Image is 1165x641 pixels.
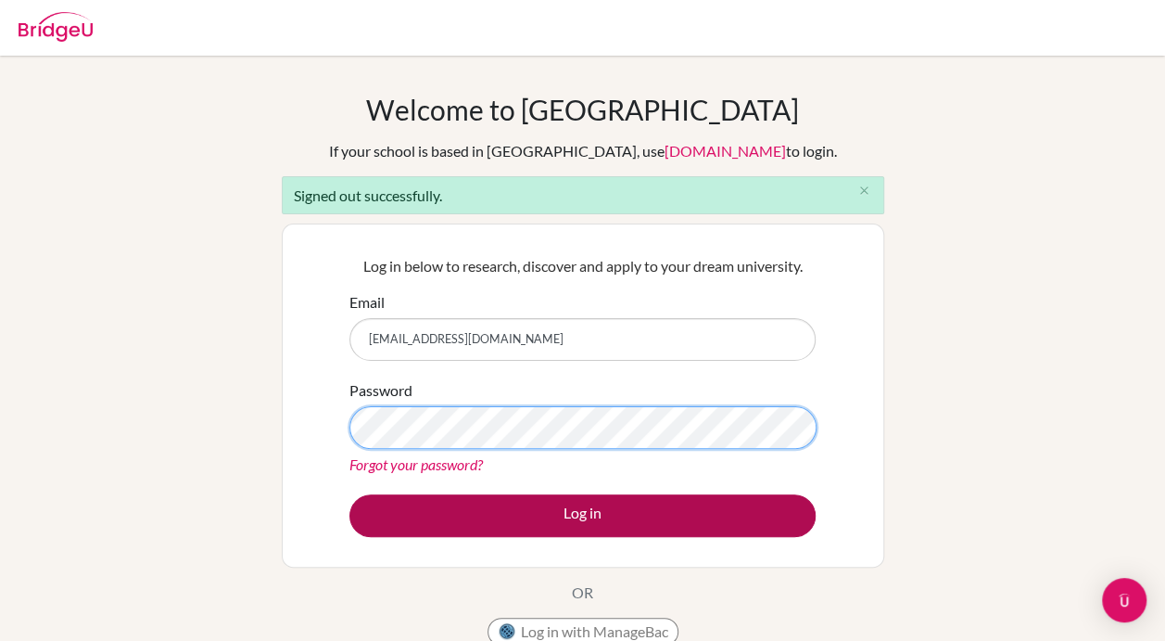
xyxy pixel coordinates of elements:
[19,12,93,42] img: Bridge-U
[1102,578,1146,622] div: Open Intercom Messenger
[349,255,816,277] p: Log in below to research, discover and apply to your dream university.
[665,142,786,160] a: [DOMAIN_NAME]
[349,494,816,537] button: Log in
[572,582,593,604] p: OR
[349,455,483,473] a: Forgot your password?
[366,93,799,126] h1: Welcome to [GEOGRAPHIC_DATA]
[282,176,884,214] div: Signed out successfully.
[846,177,883,205] button: Close
[329,140,837,162] div: If your school is based in [GEOGRAPHIC_DATA], use to login.
[349,379,412,402] label: Password
[857,184,871,198] i: close
[349,291,385,314] label: Email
